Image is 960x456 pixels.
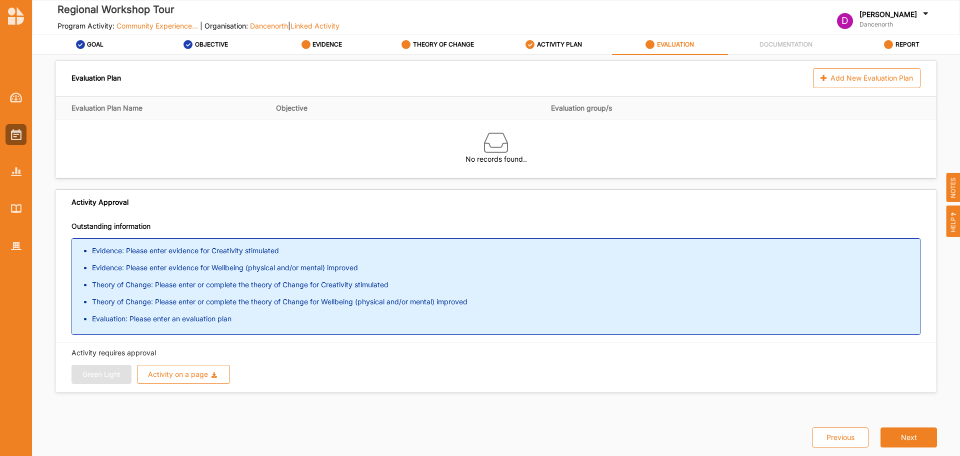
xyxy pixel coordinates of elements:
label: No records found.. [465,155,527,164]
div: D [837,13,853,29]
label: GOAL [87,41,103,49]
button: Next [880,427,937,447]
label: THEORY OF CHANGE [413,41,474,49]
label: [PERSON_NAME] [859,10,917,19]
img: logo [8,7,24,25]
label: EVIDENCE [312,41,342,49]
li: Theory of Change: Please enter or complete the theory of Change for Creativity stimulated [92,280,920,290]
img: Dashboard [10,93,22,103]
button: Previous [812,427,868,447]
th: Objective [276,96,551,120]
p: Outstanding information [71,221,920,231]
a: Library [5,198,26,219]
button: Activity on a page [137,365,230,384]
li: Theory of Change: Please enter or complete the theory of Change for Wellbeing (physical and/or me... [92,297,920,307]
li: Evidence: Please enter evidence for Creativity stimulated [92,246,920,256]
span: Activity Approval [71,198,128,207]
img: Library [11,204,21,213]
label: ACTIVITY PLAN [537,41,582,49]
div: Evaluation Plan [71,68,121,88]
img: box [484,131,508,155]
label: EVALUATION [657,41,694,49]
li: Evidence: Please enter evidence for Wellbeing (physical and/or mental) improved [92,263,920,273]
th: Evaluation group/s [551,96,716,120]
label: Dancenorth [859,21,930,29]
div: Activity on a page [148,371,208,378]
label: Program Activity: | Organisation: | [57,22,339,31]
label: OBJECTIVE [195,41,228,49]
span: Linked Activity [290,22,339,30]
a: Organisation [5,235,26,256]
div: Add New Evaluation Plan [813,68,920,88]
img: Organisation [11,242,21,250]
li: Evaluation: Please enter an evaluation plan [92,314,920,324]
p: Activity requires approval [71,348,920,358]
label: REPORT [895,41,919,49]
label: DOCUMENTATION [759,41,812,49]
a: Activities [5,124,26,145]
img: Reports [11,167,21,176]
img: Activities [11,129,21,140]
span: Community Experience... [116,22,198,30]
div: Evaluation Plan Name [71,104,269,113]
a: Reports [5,161,26,182]
span: Dancenorth [250,22,288,30]
label: Regional Workshop Tour [57,2,339,18]
a: Dashboard [5,87,26,108]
